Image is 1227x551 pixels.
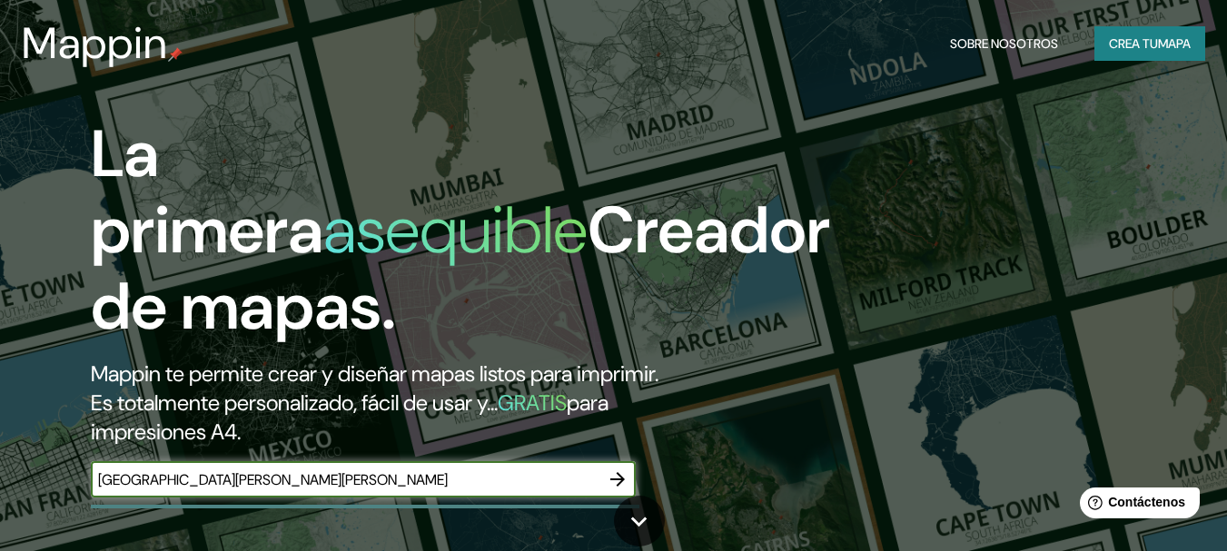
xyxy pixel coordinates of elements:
img: pin de mapeo [168,47,183,62]
font: Creador de mapas. [91,188,830,349]
font: Crea tu [1109,35,1158,52]
font: Mappin te permite crear y diseñar mapas listos para imprimir. [91,359,658,388]
font: Mappin [22,15,168,72]
font: mapa [1158,35,1191,52]
button: Crea tumapa [1094,26,1205,61]
button: Sobre nosotros [943,26,1065,61]
input: Elige tu lugar favorito [91,469,599,490]
font: La primera [91,112,323,272]
iframe: Lanzador de widgets de ayuda [1065,480,1207,531]
font: Es totalmente personalizado, fácil de usar y... [91,389,498,417]
font: asequible [323,188,588,272]
font: GRATIS [498,389,567,417]
font: para impresiones A4. [91,389,609,446]
font: Sobre nosotros [950,35,1058,52]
